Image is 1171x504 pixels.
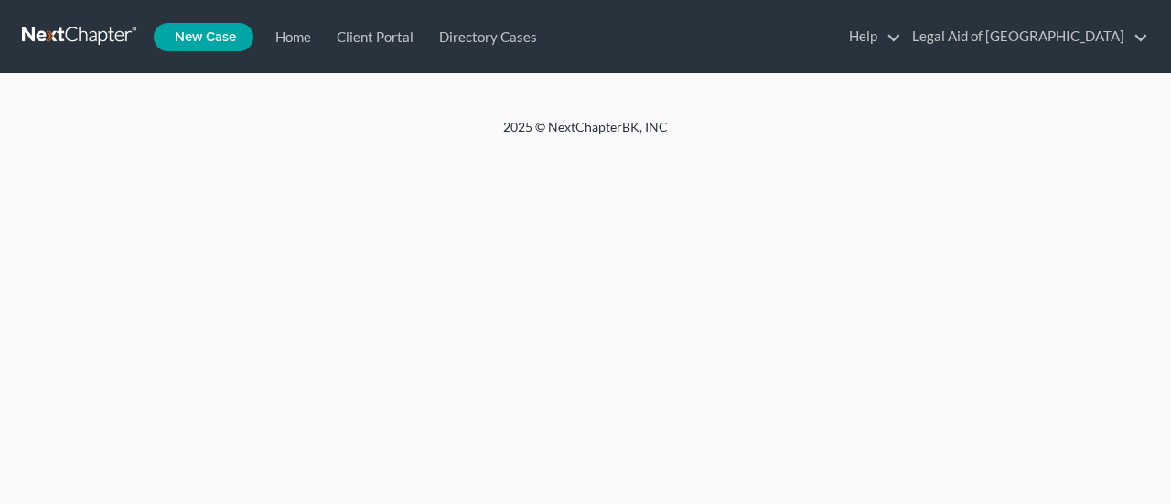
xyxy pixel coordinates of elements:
[423,20,546,53] a: Directory Cases
[259,20,320,53] a: Home
[320,20,423,53] a: Client Portal
[903,20,1148,53] a: Legal Aid of [GEOGRAPHIC_DATA]
[154,23,253,51] new-legal-case-button: New Case
[840,20,901,53] a: Help
[64,118,1107,151] div: 2025 © NextChapterBK, INC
